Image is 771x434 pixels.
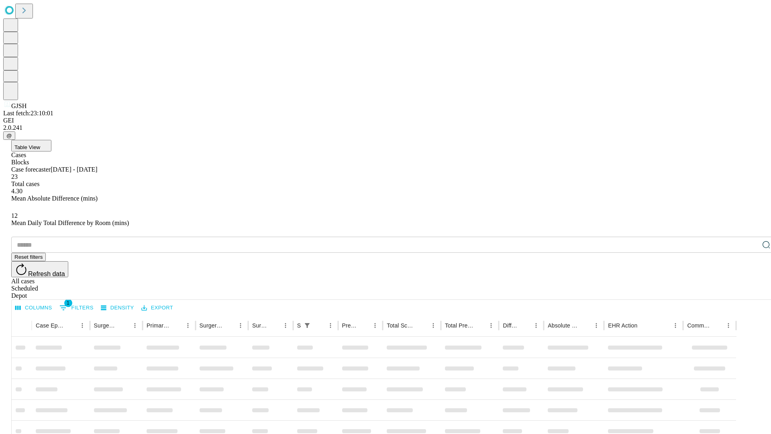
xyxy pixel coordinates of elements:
button: Refresh data [11,261,68,277]
button: @ [3,131,15,140]
div: 1 active filter [302,320,313,331]
button: Menu [485,320,497,331]
div: Primary Service [147,322,170,329]
div: Absolute Difference [548,322,579,329]
button: Density [99,302,136,314]
span: Case forecaster [11,166,51,173]
button: Table View [11,140,51,151]
span: Refresh data [28,270,65,277]
div: Case Epic Id [36,322,65,329]
div: Scheduled In Room Duration [297,322,301,329]
span: [DATE] - [DATE] [51,166,97,173]
button: Sort [224,320,235,331]
button: Export [139,302,175,314]
button: Sort [474,320,485,331]
div: Difference [503,322,518,329]
button: Menu [77,320,88,331]
div: GEI [3,117,768,124]
button: Sort [712,320,723,331]
div: Total Predicted Duration [445,322,474,329]
button: Sort [638,320,649,331]
button: Menu [670,320,681,331]
button: Menu [369,320,381,331]
div: Surgery Date [252,322,268,329]
button: Sort [65,320,77,331]
span: 4.30 [11,188,22,194]
button: Sort [579,320,591,331]
button: Show filters [57,301,96,314]
span: Last fetch: 23:10:01 [3,110,53,117]
div: EHR Action [608,322,637,329]
div: Total Scheduled Duration [387,322,416,329]
div: Surgery Name [200,322,223,329]
div: Comments [687,322,710,329]
button: Menu [235,320,246,331]
button: Menu [182,320,194,331]
button: Menu [428,320,439,331]
button: Sort [314,320,325,331]
button: Sort [171,320,182,331]
div: Surgeon Name [94,322,117,329]
button: Menu [530,320,542,331]
span: GJSH [11,102,27,109]
button: Menu [280,320,291,331]
button: Menu [723,320,734,331]
span: Table View [14,144,40,150]
span: Reset filters [14,254,43,260]
button: Reset filters [11,253,46,261]
button: Sort [416,320,428,331]
span: Mean Daily Total Difference by Room (mins) [11,219,129,226]
span: 23 [11,173,18,180]
span: 12 [11,212,18,219]
button: Sort [519,320,530,331]
button: Sort [269,320,280,331]
div: 2.0.241 [3,124,768,131]
button: Menu [591,320,602,331]
span: Mean Absolute Difference (mins) [11,195,98,202]
button: Menu [325,320,336,331]
span: @ [6,133,12,139]
button: Show filters [302,320,313,331]
button: Select columns [13,302,54,314]
div: Predicted In Room Duration [342,322,358,329]
button: Sort [118,320,129,331]
button: Menu [129,320,141,331]
button: Sort [358,320,369,331]
span: Total cases [11,180,39,187]
span: 1 [64,299,72,307]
